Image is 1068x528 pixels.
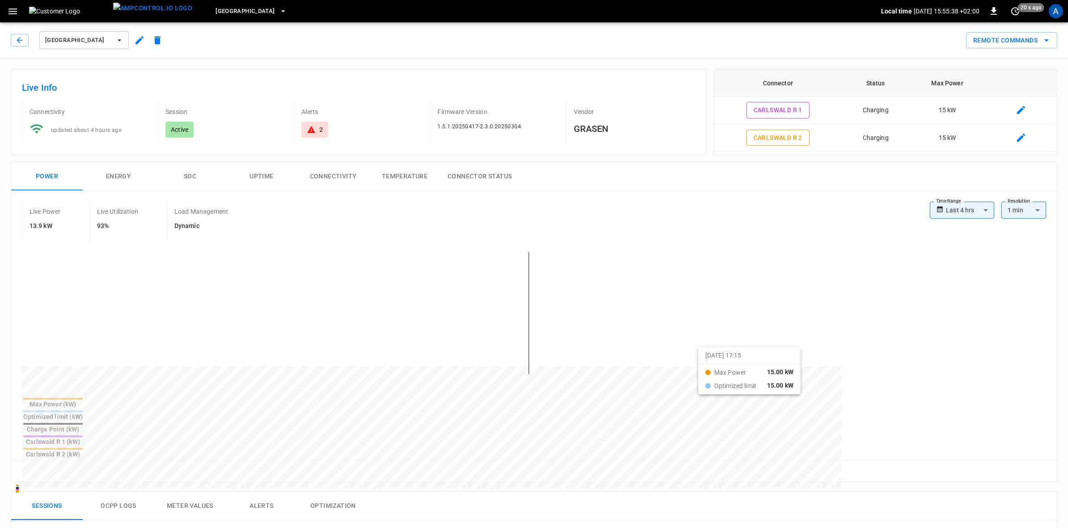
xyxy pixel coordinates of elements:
button: Carlswald R 1 [746,102,809,118]
button: SOC [154,162,226,191]
button: Ocpp logs [83,492,154,520]
td: Charging [842,124,909,152]
p: Alerts [301,107,423,116]
p: Session [165,107,287,116]
span: [GEOGRAPHIC_DATA] [216,6,275,17]
p: Live Power [30,207,61,216]
p: [DATE] 15:55:38 +02:00 [914,7,979,16]
button: Connectivity [297,162,369,191]
p: Live Utilization [97,207,138,216]
span: 1.5.1.20250417-2.3.0.20250304 [437,123,521,130]
th: Status [842,70,909,97]
p: Vendor [574,107,695,116]
button: Carlswald R 2 [746,130,809,146]
button: [GEOGRAPHIC_DATA] [212,3,290,20]
table: connector table [714,70,1057,152]
span: [GEOGRAPHIC_DATA] [45,35,111,46]
label: Resolution [1008,198,1030,205]
p: Firmware Version [437,107,559,116]
td: 15 kW [909,97,985,124]
button: Power [11,162,83,191]
span: updated about 4 hours ago [51,127,122,133]
div: remote commands options [966,32,1057,49]
button: Meter Values [154,492,226,520]
span: 20 s ago [1018,3,1044,12]
h6: Dynamic [174,221,228,231]
div: profile-icon [1049,4,1063,18]
th: Connector [714,70,842,97]
h6: Live Info [22,80,695,95]
h6: 13.9 kW [30,221,61,231]
button: Uptime [226,162,297,191]
td: Charging [842,97,909,124]
div: Last 4 hrs [946,202,994,219]
label: Time Range [936,198,961,205]
div: 1 min [1001,202,1046,219]
p: Load Management [174,207,228,216]
p: Active [171,125,188,134]
td: 15 kW [909,124,985,152]
button: Connector Status [441,162,519,191]
button: Remote Commands [966,32,1057,49]
p: Connectivity [30,107,151,116]
button: [GEOGRAPHIC_DATA] [39,31,129,49]
button: set refresh interval [1008,4,1022,18]
button: Alerts [226,492,297,520]
h6: GRASEN [574,122,695,136]
div: 2 [319,125,323,134]
h6: 93% [97,221,138,231]
img: ampcontrol.io logo [113,3,192,14]
button: Temperature [369,162,441,191]
th: Max Power [909,70,985,97]
button: Sessions [11,492,83,520]
button: Optimization [297,492,369,520]
p: Local time [881,7,912,16]
img: Customer Logo [29,7,110,16]
button: Energy [83,162,154,191]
